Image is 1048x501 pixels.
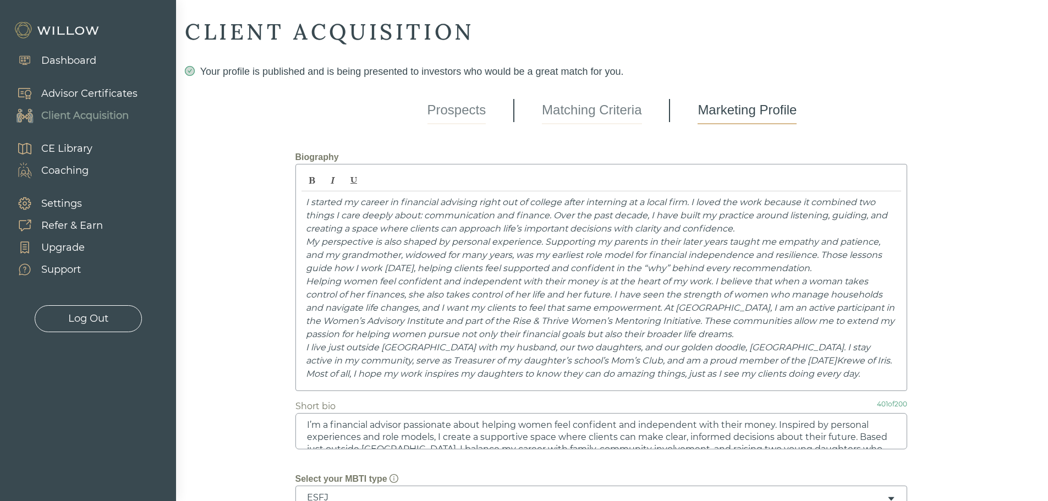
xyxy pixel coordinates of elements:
[41,163,89,178] div: Coaching
[808,355,837,366] span: [DATE]
[6,236,103,258] a: Upgrade
[6,192,103,214] a: Settings
[306,236,882,273] span: My perspective is also shaped by personal experience. Supporting my parents in their later years ...
[389,474,398,483] span: info-circle
[323,171,343,190] span: Italic
[185,64,1039,79] div: Your profile is published and is being presented to investors who would be a great match for you.
[542,97,641,124] a: Matching Criteria
[507,355,663,366] span: my daughter’s school’s Mom’s Club
[14,21,102,39] img: Willow
[663,355,805,366] span: , and am a proud member of the
[41,196,82,211] div: Settings
[698,97,797,124] a: Marketing Profile
[6,137,92,159] a: CE Library
[306,197,887,234] span: I started my career in financial advising right out of college after interning at a local firm. I...
[295,400,336,413] div: Short bio
[877,400,907,413] p: 401 of 200
[185,18,1039,46] div: CLIENT ACQUISITION
[6,49,96,71] a: Dashboard
[306,342,870,366] span: I live just outside [GEOGRAPHIC_DATA] with my husband, our two daughters, and our golden doodle, ...
[295,413,907,449] textarea: I’m a financial advisor passionate about helping women feel confident and independent with their ...
[41,86,138,101] div: Advisor Certificates
[6,82,138,104] a: Advisor Certificates
[6,104,138,126] a: Client Acquisition
[295,472,399,486] div: Select your MBTI type
[185,66,195,76] span: check-circle
[6,214,103,236] a: Refer & Earn
[344,171,364,190] span: Underline
[306,276,895,339] span: Helping women feel confident and independent with their money is at the heart of my work. I belie...
[41,262,81,277] div: Support
[6,159,92,181] a: Coaching
[302,171,322,190] span: Bold
[41,141,92,156] div: CE Library
[41,240,85,255] div: Upgrade
[41,108,129,123] div: Client Acquisition
[41,53,96,68] div: Dashboard
[427,97,486,124] a: Prospects
[295,151,929,164] div: Biography
[68,311,108,326] div: Log Out
[41,218,103,233] div: Refer & Earn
